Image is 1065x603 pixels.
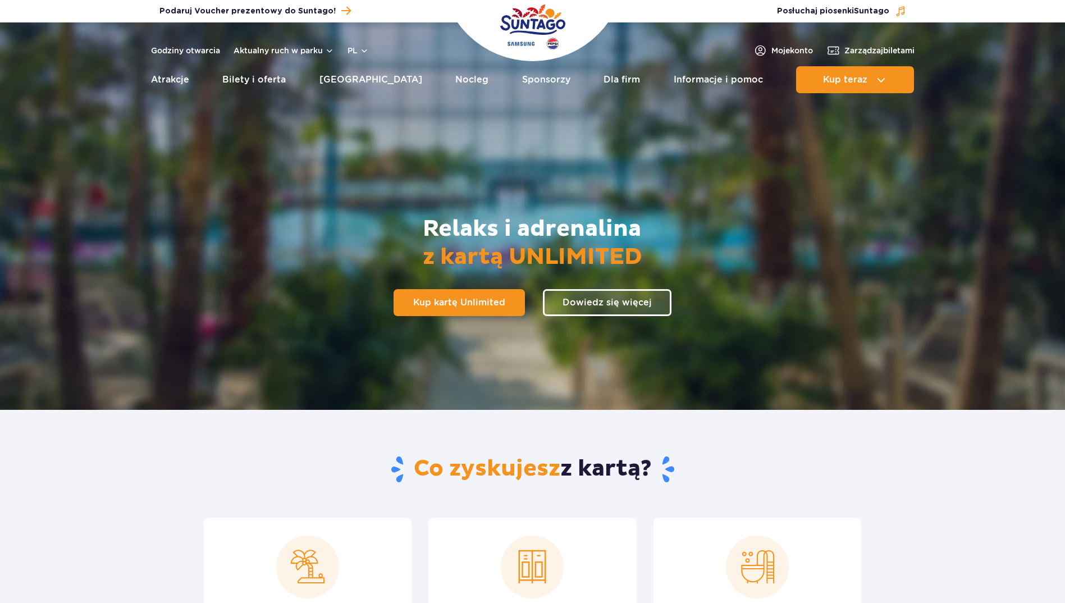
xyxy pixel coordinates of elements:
[796,66,914,93] button: Kup teraz
[151,66,189,93] a: Atrakcje
[455,66,488,93] a: Nocleg
[159,6,336,17] span: Podaruj Voucher prezentowy do Suntago!
[674,66,763,93] a: Informacje i pomoc
[319,66,422,93] a: [GEOGRAPHIC_DATA]
[777,6,906,17] button: Posłuchaj piosenkiSuntago
[854,7,889,15] span: Suntago
[543,289,671,316] a: Dowiedz się więcej
[413,298,505,307] span: Kup kartę Unlimited
[204,455,861,484] h2: z kartą?
[423,243,642,271] span: z kartą UNLIMITED
[522,66,570,93] a: Sponsorzy
[222,66,286,93] a: Bilety i oferta
[423,215,642,271] h2: Relaks i adrenalina
[604,66,640,93] a: Dla firm
[151,45,220,56] a: Godziny otwarcia
[823,75,867,85] span: Kup teraz
[753,44,813,57] a: Mojekonto
[394,289,525,316] a: Kup kartę Unlimited
[234,46,334,55] button: Aktualny ruch w parku
[777,6,889,17] span: Posłuchaj piosenki
[844,45,915,56] span: Zarządzaj biletami
[414,455,560,483] span: Co zyskujesz
[348,45,369,56] button: pl
[771,45,813,56] span: Moje konto
[563,298,652,307] span: Dowiedz się więcej
[826,44,915,57] a: Zarządzajbiletami
[159,3,351,19] a: Podaruj Voucher prezentowy do Suntago!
